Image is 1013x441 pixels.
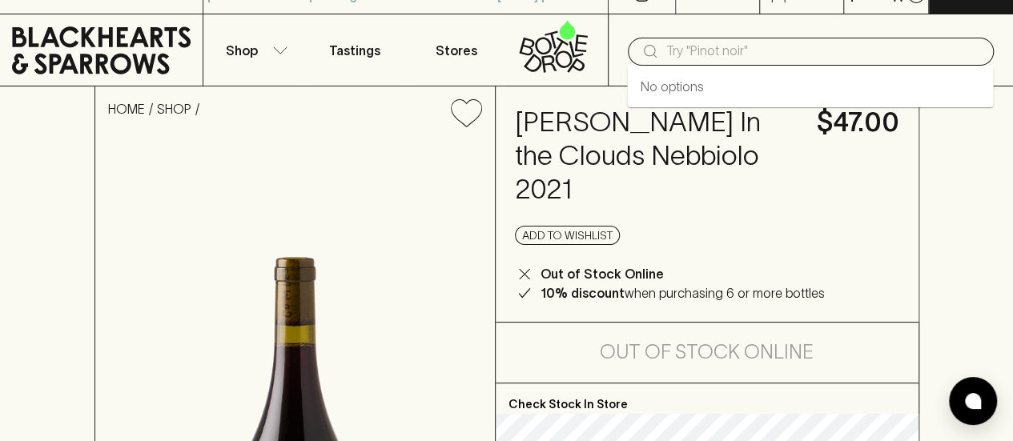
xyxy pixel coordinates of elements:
[627,66,993,107] div: No options
[496,383,919,414] p: Check Stock In Store
[515,106,798,206] h4: [PERSON_NAME] In the Clouds Nebbiolo 2021
[515,226,620,245] button: Add to wishlist
[444,93,488,134] button: Add to wishlist
[304,14,405,86] a: Tastings
[203,14,304,86] button: Shop
[600,339,814,365] h5: Out of Stock Online
[406,14,507,86] a: Stores
[436,41,477,60] p: Stores
[541,286,625,300] b: 10% discount
[226,41,258,60] p: Shop
[666,38,981,64] input: Try "Pinot noir"
[329,41,380,60] p: Tastings
[541,264,664,283] p: Out of Stock Online
[108,102,145,116] a: HOME
[157,102,191,116] a: SHOP
[965,393,981,409] img: bubble-icon
[817,106,899,139] h4: $47.00
[541,283,825,303] p: when purchasing 6 or more bottles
